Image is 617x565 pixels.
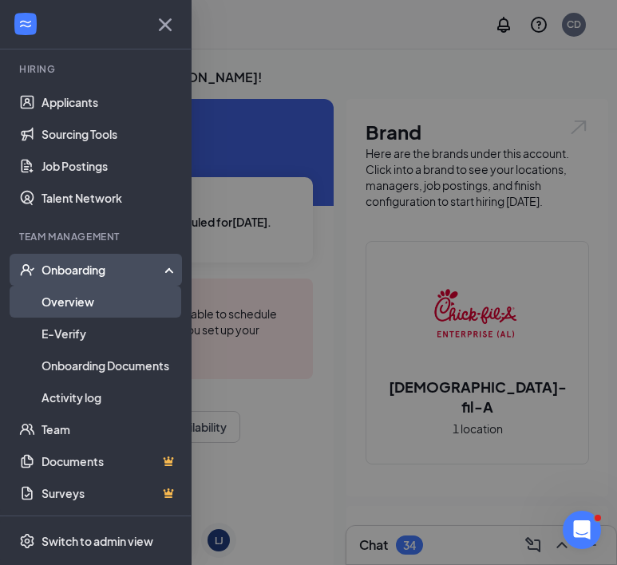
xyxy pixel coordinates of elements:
[152,12,178,38] svg: Cross
[42,413,178,445] a: Team
[42,118,178,150] a: Sourcing Tools
[42,86,178,118] a: Applicants
[42,350,178,381] a: Onboarding Documents
[42,533,153,549] div: Switch to admin view
[42,150,178,182] a: Job Postings
[42,286,178,318] a: Overview
[42,381,178,413] a: Activity log
[42,262,164,278] div: Onboarding
[19,230,175,243] div: Team Management
[563,511,601,549] iframe: Intercom live chat
[19,262,35,278] svg: UserCheck
[42,318,178,350] a: E-Verify
[19,62,175,76] div: Hiring
[19,533,35,549] svg: Settings
[42,182,178,214] a: Talent Network
[42,445,178,477] a: DocumentsCrown
[42,477,178,509] a: SurveysCrown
